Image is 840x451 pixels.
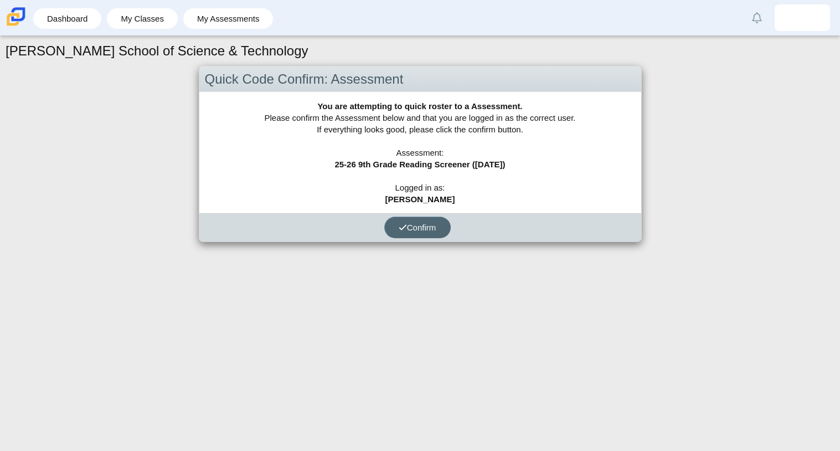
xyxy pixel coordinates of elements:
div: Please confirm the Assessment below and that you are logged in as the correct user. If everything... [199,92,641,213]
a: Alerts [745,6,769,30]
h1: [PERSON_NAME] School of Science & Technology [6,42,308,60]
div: Quick Code Confirm: Assessment [199,66,641,93]
a: Carmen School of Science & Technology [4,20,28,30]
span: Confirm [399,223,436,232]
b: [PERSON_NAME] [385,194,455,204]
b: You are attempting to quick roster to a Assessment. [317,101,522,111]
a: Dashboard [39,8,96,29]
img: Carmen School of Science & Technology [4,5,28,28]
a: My Classes [112,8,172,29]
button: Confirm [384,217,451,238]
a: cristobal.borunda.1ebFKh [775,4,830,31]
a: My Assessments [189,8,268,29]
b: 25-26 9th Grade Reading Screener ([DATE]) [334,160,505,169]
img: cristobal.borunda.1ebFKh [793,9,811,27]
